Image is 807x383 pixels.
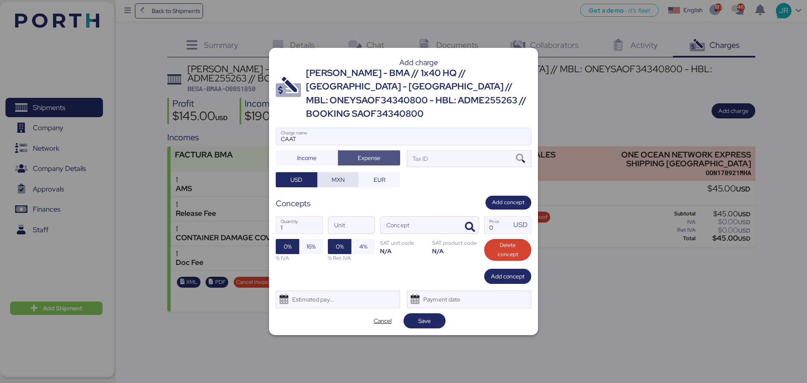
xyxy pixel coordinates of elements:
span: Income [297,153,316,163]
input: Unit [328,217,374,233]
button: 0% [276,239,299,254]
div: SAT product code [432,239,479,247]
button: USD [276,172,317,187]
button: 16% [299,239,323,254]
span: Delete concept [491,241,525,259]
button: Delete concept [484,239,531,261]
div: Concepts [276,197,311,210]
span: Save [418,316,431,326]
button: Add concept [485,196,531,210]
span: USD [290,175,302,185]
button: Add concept [484,269,531,284]
div: SAT unit code [380,239,427,247]
button: 0% [328,239,351,254]
input: Concept [380,217,459,233]
input: Charge name [276,128,531,145]
div: Add charge [306,59,531,66]
div: [PERSON_NAME] - BMA // 1x40 HQ // [GEOGRAPHIC_DATA] - [GEOGRAPHIC_DATA] // MBL: ONEYSAOF34340800 ... [306,66,531,121]
span: 4% [359,241,367,252]
input: Quantity [276,217,322,233]
span: 16% [306,241,316,252]
span: Expense [358,153,380,163]
button: Expense [338,150,400,165]
button: MXN [317,172,359,187]
span: Cancel [374,316,392,326]
button: Cancel [361,313,403,328]
input: Price [485,217,511,233]
button: ConceptConcept [461,218,479,236]
span: EUR [374,175,385,185]
span: 0% [336,241,344,252]
div: N/A [432,247,479,255]
div: % IVA [276,254,323,262]
div: Tax ID [411,154,428,163]
button: Income [276,150,338,165]
span: Add concept [492,198,525,207]
div: N/A [380,247,427,255]
button: 4% [351,239,375,254]
div: USD [513,220,531,230]
span: MXN [332,175,345,185]
button: EUR [359,172,400,187]
button: Save [403,313,446,328]
span: Add concept [491,271,525,281]
div: % Ret IVA [328,254,375,262]
span: 0% [284,241,292,252]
